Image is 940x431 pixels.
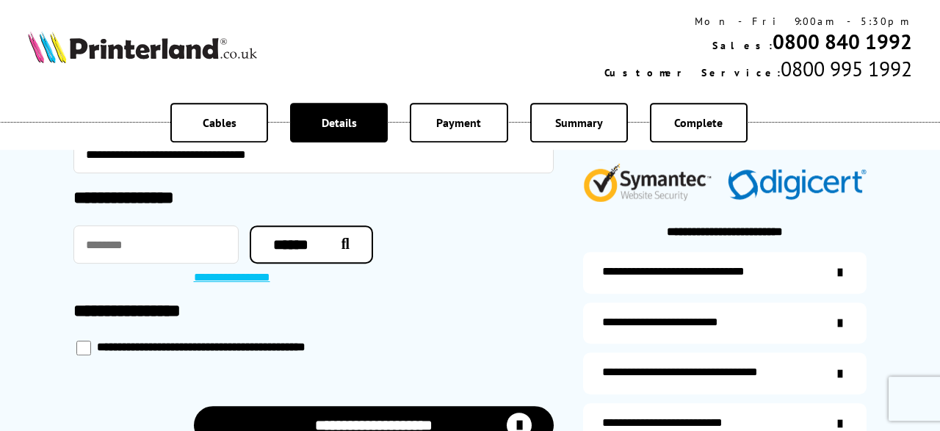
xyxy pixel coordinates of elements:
[436,115,481,130] span: Payment
[583,252,867,294] a: additional-ink
[712,39,773,52] span: Sales:
[28,31,257,63] img: Printerland Logo
[203,115,236,130] span: Cables
[773,28,912,55] a: 0800 840 1992
[604,15,912,28] div: Mon - Fri 9:00am - 5:30pm
[674,115,723,130] span: Complete
[583,352,867,394] a: additional-cables
[322,115,357,130] span: Details
[583,303,867,344] a: items-arrive
[555,115,603,130] span: Summary
[781,55,912,82] span: 0800 995 1992
[604,66,781,79] span: Customer Service:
